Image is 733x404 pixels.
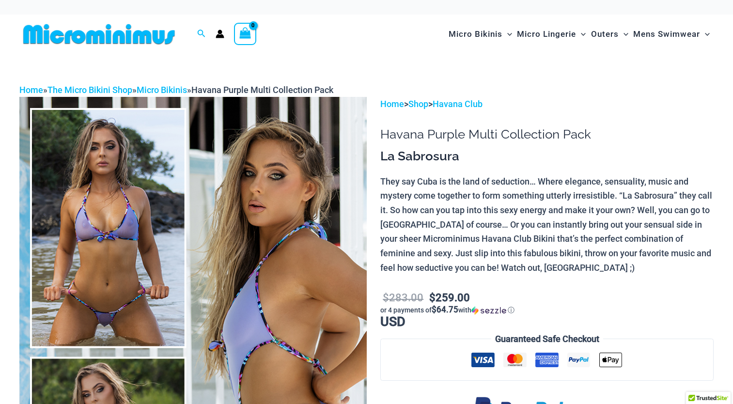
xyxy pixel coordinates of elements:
h1: Havana Purple Multi Collection Pack [380,127,714,142]
a: Micro LingerieMenu ToggleMenu Toggle [515,19,588,49]
nav: Site Navigation [445,18,714,50]
a: Home [19,85,43,95]
a: Account icon link [216,30,224,38]
span: $ [383,292,389,304]
span: Menu Toggle [502,22,512,47]
a: OutersMenu ToggleMenu Toggle [589,19,631,49]
p: > > [380,97,714,111]
a: View Shopping Cart, empty [234,23,256,45]
span: Menu Toggle [700,22,710,47]
img: Sezzle [471,306,506,315]
span: Havana Purple Multi Collection Pack [191,85,333,95]
a: Search icon link [197,28,206,40]
a: Mens SwimwearMenu ToggleMenu Toggle [631,19,712,49]
p: USD [380,290,714,329]
span: Outers [591,22,619,47]
span: Micro Lingerie [517,22,576,47]
a: Home [380,99,404,109]
span: » » » [19,85,333,95]
span: Menu Toggle [576,22,586,47]
a: The Micro Bikini Shop [47,85,132,95]
h3: La Sabrosura [380,148,714,165]
bdi: 283.00 [383,292,423,304]
a: Shop [408,99,428,109]
a: Micro BikinisMenu ToggleMenu Toggle [446,19,515,49]
span: Menu Toggle [619,22,628,47]
legend: Guaranteed Safe Checkout [491,332,603,346]
span: $64.75 [432,305,458,314]
bdi: 259.00 [429,292,470,304]
span: Mens Swimwear [633,22,700,47]
div: or 4 payments of$64.75withSezzle Click to learn more about Sezzle [380,305,714,315]
div: or 4 payments of with [380,305,714,315]
a: Micro Bikinis [137,85,187,95]
span: Micro Bikinis [449,22,502,47]
p: They say Cuba is the land of seduction… Where elegance, sensuality, music and mystery come togeth... [380,174,714,275]
span: $ [429,292,436,304]
a: Havana Club [433,99,483,109]
img: MM SHOP LOGO FLAT [19,23,179,45]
